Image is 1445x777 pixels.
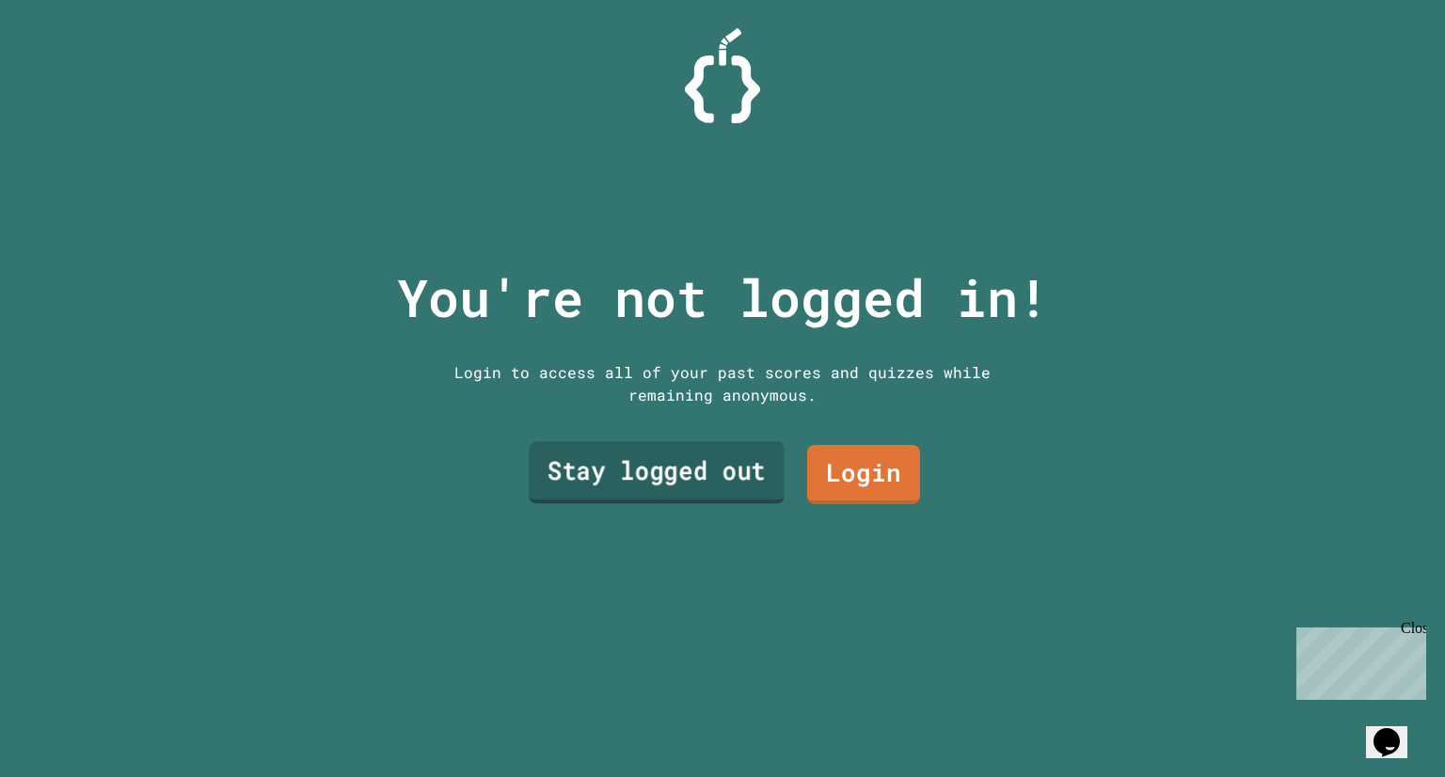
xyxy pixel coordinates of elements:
a: Login [807,445,920,504]
iframe: chat widget [1366,702,1426,758]
iframe: chat widget [1289,620,1426,700]
img: Logo.svg [685,28,760,123]
div: Chat with us now!Close [8,8,130,119]
a: Stay logged out [529,441,784,503]
div: Login to access all of your past scores and quizzes while remaining anonymous. [440,361,1005,406]
p: You're not logged in! [397,259,1049,337]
